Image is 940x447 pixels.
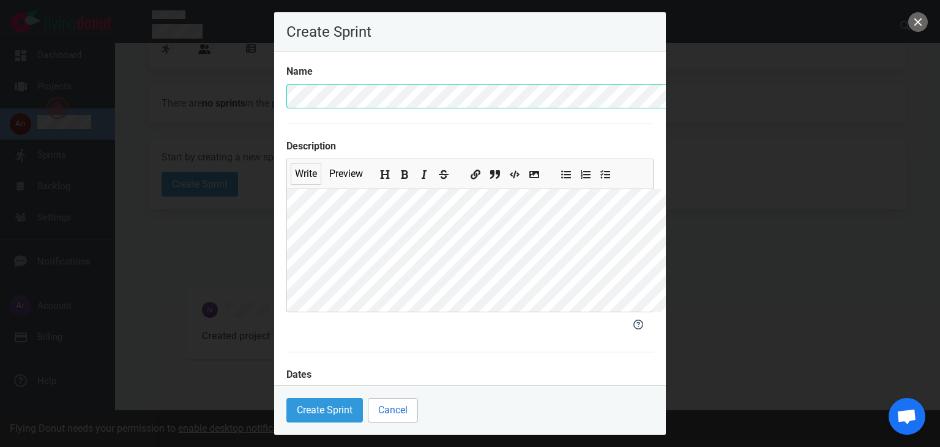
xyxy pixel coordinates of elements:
[488,165,502,179] button: Insert a quote
[908,12,928,32] button: close
[527,165,542,179] button: Add image
[436,165,451,179] button: Add strikethrough text
[286,367,654,382] label: Dates
[507,165,522,179] button: Insert code
[578,165,593,179] button: Add ordered list
[368,398,418,423] button: Cancel
[291,163,321,185] button: Write
[889,398,925,435] div: Chat öffnen
[286,64,654,79] label: Name
[397,165,412,179] button: Add bold text
[598,165,613,179] button: Add checked list
[286,398,363,423] button: Create Sprint
[325,163,367,185] button: Preview
[417,165,431,179] button: Add italic text
[559,165,573,179] button: Add unordered list
[378,165,392,179] button: Add header
[468,165,483,179] button: Add a link
[286,24,654,39] p: Create Sprint
[286,139,654,154] label: Description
